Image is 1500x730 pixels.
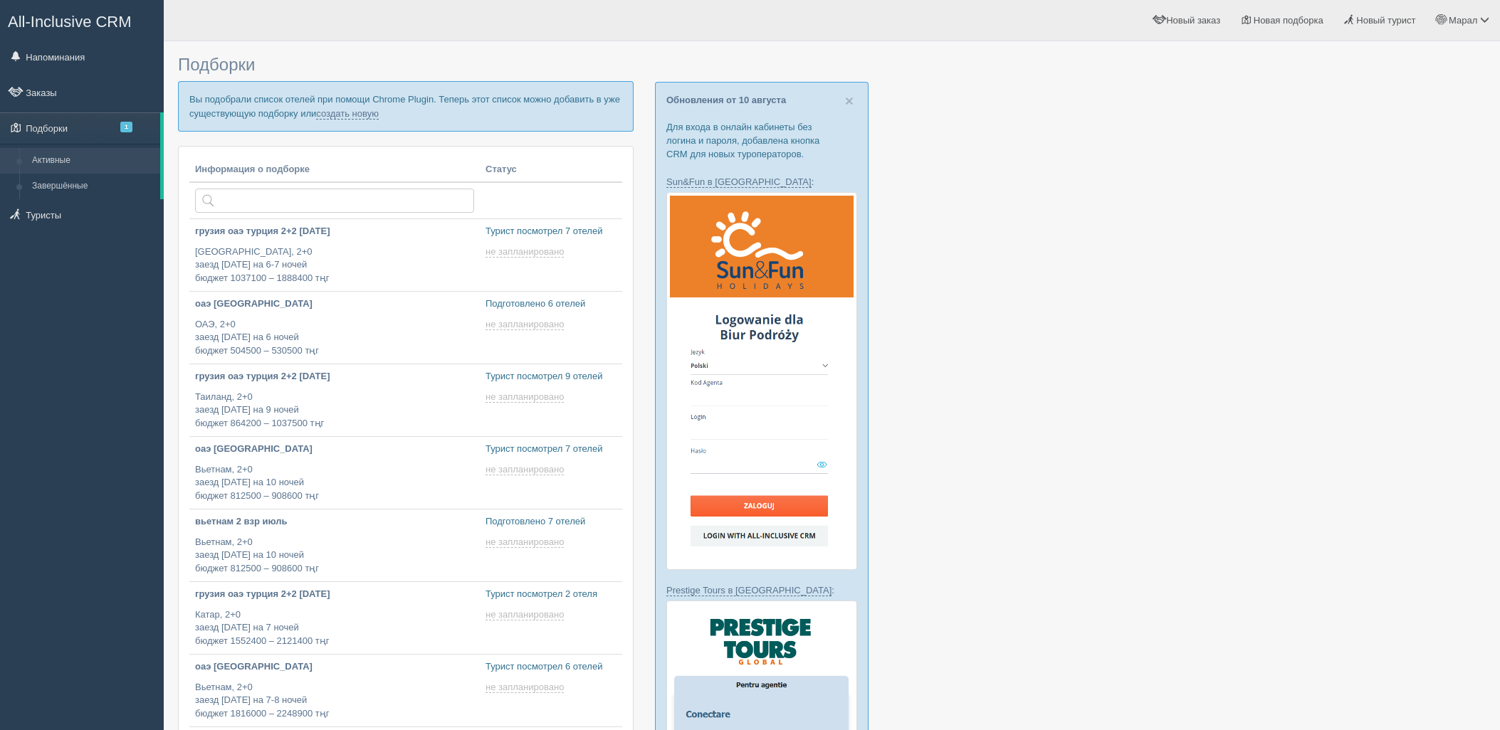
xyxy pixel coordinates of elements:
p: грузия оаэ турция 2+2 [DATE] [195,370,474,383]
a: создать новую [316,108,379,120]
a: не запланировано [486,246,567,258]
span: Новая подборка [1254,15,1323,26]
p: : [666,175,857,189]
p: Вы подобрали список отелей при помощи Chrome Plugin. Теперь этот список можно добавить в уже суще... [178,81,634,131]
p: ОАЭ, 2+0 заезд [DATE] на 6 ночей бюджет 504500 – 530500 тңг [195,318,474,358]
span: Марал [1449,15,1477,26]
p: Вьетнам, 2+0 заезд [DATE] на 10 ночей бюджет 812500 – 908600 тңг [195,536,474,576]
a: не запланировано [486,319,567,330]
p: Турист посмотрел 7 отелей [486,225,617,238]
span: не запланировано [486,536,564,548]
a: грузия оаэ турция 2+2 [DATE] [GEOGRAPHIC_DATA], 2+0заезд [DATE] на 6-7 ночейбюджет 1037100 – 1888... [189,219,480,291]
p: Вьетнам, 2+0 заезд [DATE] на 10 ночей бюджет 812500 – 908600 тңг [195,463,474,503]
span: Новый заказ [1166,15,1220,26]
p: : [666,583,857,597]
a: оаэ [GEOGRAPHIC_DATA] ОАЭ, 2+0заезд [DATE] на 6 ночейбюджет 504500 – 530500 тңг [189,292,480,364]
a: грузия оаэ турция 2+2 [DATE] Катар, 2+0заезд [DATE] на 7 ночейбюджет 1552400 – 2121400 тңг [189,582,480,654]
span: не запланировано [486,464,564,475]
a: Активные [26,148,160,174]
a: не запланировано [486,391,567,403]
p: Вьетнам, 2+0 заезд [DATE] на 7-8 ночей бюджет 1816000 – 2248900 тңг [195,681,474,721]
img: sun-fun-%D0%BB%D0%BE%D0%B3%D1%96%D0%BD-%D1%87%D0%B5%D1%80%D0%B5%D0%B7-%D1%81%D1%80%D0%BC-%D0%B4%D... [666,192,857,570]
a: оаэ [GEOGRAPHIC_DATA] Вьетнам, 2+0заезд [DATE] на 7-8 ночейбюджет 1816000 – 2248900 тңг [189,655,480,726]
p: Турист посмотрел 7 отелей [486,443,617,456]
th: Информация о подборке [189,157,480,183]
span: не запланировано [486,319,564,330]
p: Подготовлено 7 отелей [486,515,617,529]
a: вьетнам 2 взр июль Вьетнам, 2+0заезд [DATE] на 10 ночейбюджет 812500 – 908600 тңг [189,509,480,581]
a: Обновления от 10 августа [666,95,786,105]
p: оаэ [GEOGRAPHIC_DATA] [195,443,474,456]
a: не запланировано [486,536,567,548]
span: All-Inclusive CRM [8,13,132,31]
button: Close [845,93,854,108]
span: Подборки [178,55,255,74]
p: грузия оаэ турция 2+2 [DATE] [195,588,474,601]
p: Турист посмотрел 9 отелей [486,370,617,383]
a: All-Inclusive CRM [1,1,163,40]
p: Турист посмотрел 6 отелей [486,660,617,674]
span: Новый турист [1356,15,1415,26]
a: оаэ [GEOGRAPHIC_DATA] Вьетнам, 2+0заезд [DATE] на 10 ночейбюджет 812500 – 908600 тңг [189,437,480,509]
p: грузия оаэ турция 2+2 [DATE] [195,225,474,238]
p: [GEOGRAPHIC_DATA], 2+0 заезд [DATE] на 6-7 ночей бюджет 1037100 – 1888400 тңг [195,245,474,285]
p: вьетнам 2 взр июль [195,515,474,529]
a: Завершённые [26,174,160,199]
span: не запланировано [486,609,564,620]
span: × [845,92,854,109]
p: оаэ [GEOGRAPHIC_DATA] [195,297,474,311]
a: грузия оаэ турция 2+2 [DATE] Таиланд, 2+0заезд [DATE] на 9 ночейбюджет 864200 – 1037500 тңг [189,364,480,436]
a: Prestige Tours в [GEOGRAPHIC_DATA] [666,585,832,596]
p: Подготовлено 6 отелей [486,297,617,311]
span: не запланировано [486,682,564,693]
span: не запланировано [486,391,564,403]
span: не запланировано [486,246,564,258]
input: Поиск по стране или туристу [195,189,474,213]
p: Турист посмотрел 2 отеля [486,588,617,601]
p: Таиланд, 2+0 заезд [DATE] на 9 ночей бюджет 864200 – 1037500 тңг [195,391,474,430]
th: Статус [480,157,622,183]
a: не запланировано [486,682,567,693]
p: Катар, 2+0 заезд [DATE] на 7 ночей бюджет 1552400 – 2121400 тңг [195,608,474,648]
a: не запланировано [486,609,567,620]
a: Sun&Fun в [GEOGRAPHIC_DATA] [666,176,812,188]
span: 1 [120,122,132,132]
p: Для входа в онлайн кабинеты без логина и пароля, добавлена кнопка CRM для новых туроператоров. [666,120,857,161]
p: оаэ [GEOGRAPHIC_DATA] [195,660,474,674]
a: не запланировано [486,464,567,475]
